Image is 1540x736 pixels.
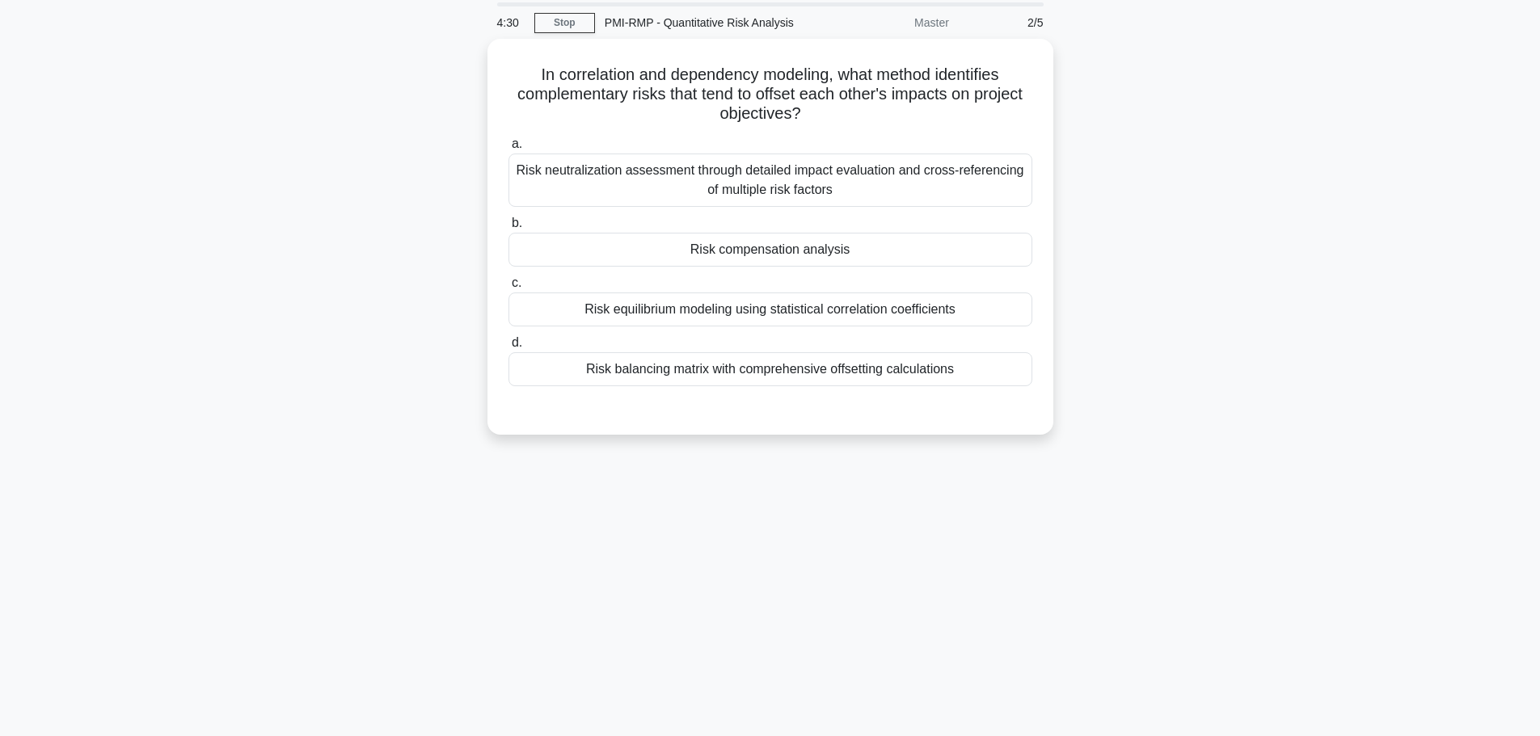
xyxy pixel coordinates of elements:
[512,137,522,150] span: a.
[508,154,1032,207] div: Risk neutralization assessment through detailed impact evaluation and cross-referencing of multip...
[534,13,595,33] a: Stop
[512,216,522,229] span: b.
[487,6,534,39] div: 4:30
[959,6,1053,39] div: 2/5
[817,6,959,39] div: Master
[508,352,1032,386] div: Risk balancing matrix with comprehensive offsetting calculations
[507,65,1034,124] h5: In correlation and dependency modeling, what method identifies complementary risks that tend to o...
[512,275,521,289] span: c.
[508,233,1032,267] div: Risk compensation analysis
[595,6,817,39] div: PMI-RMP - Quantitative Risk Analysis
[512,335,522,349] span: d.
[508,292,1032,326] div: Risk equilibrium modeling using statistical correlation coefficients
